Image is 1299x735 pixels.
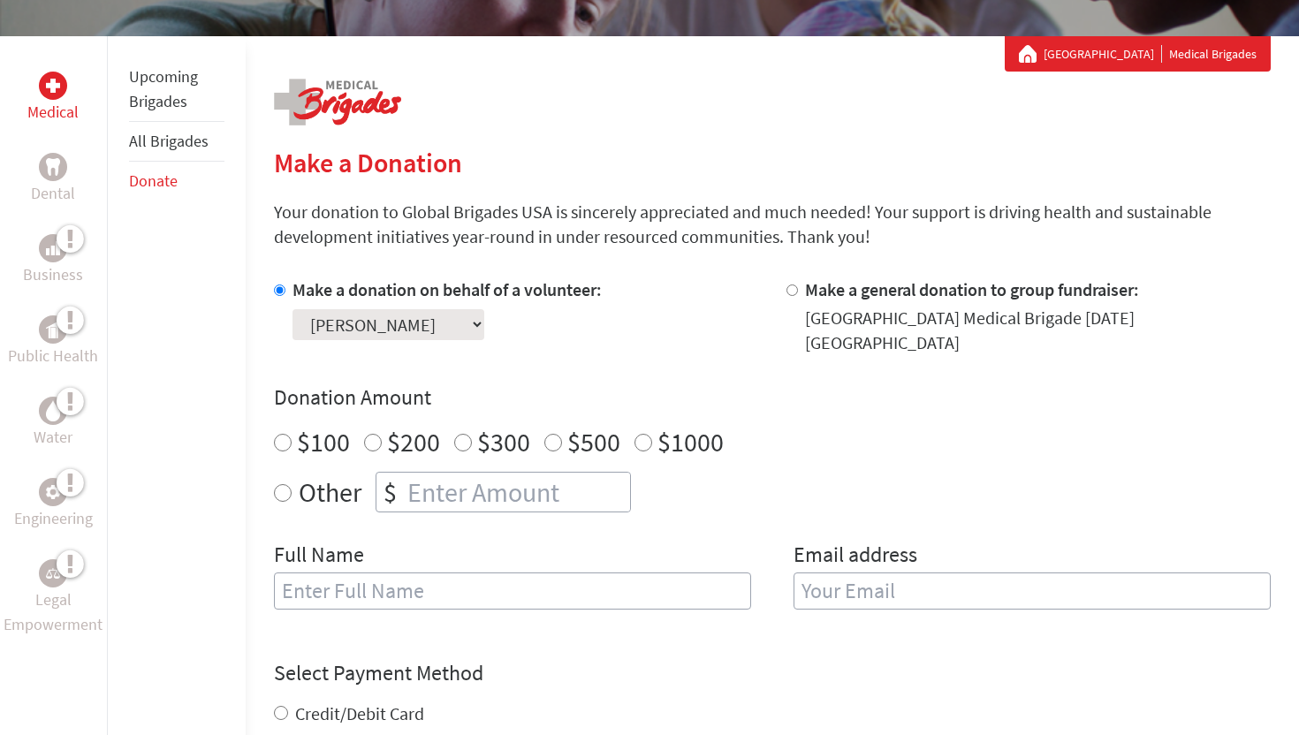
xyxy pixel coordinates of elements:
h4: Donation Amount [274,383,1271,412]
label: $1000 [657,425,724,458]
img: logo-medical.png [274,79,401,125]
div: Legal Empowerment [39,559,67,587]
img: Water [46,400,60,421]
label: Make a donation on behalf of a volunteer: [292,278,602,300]
li: All Brigades [129,122,224,162]
input: Your Email [794,572,1271,610]
a: All Brigades [129,131,209,151]
input: Enter Amount [404,473,630,511]
div: Medical Brigades [1019,45,1257,63]
a: DentalDental [31,153,75,206]
div: Medical [39,72,67,100]
input: Enter Full Name [274,572,751,610]
a: Upcoming Brigades [129,66,198,111]
div: $ [376,473,404,511]
div: Dental [39,153,67,181]
img: Medical [46,79,60,93]
p: Engineering [14,506,93,531]
img: Dental [46,158,60,175]
p: Medical [27,100,79,125]
label: $100 [297,425,350,458]
a: Donate [129,170,178,191]
img: Business [46,241,60,255]
p: Public Health [8,344,98,368]
label: $200 [387,425,440,458]
li: Upcoming Brigades [129,57,224,122]
h4: Select Payment Method [274,659,1271,687]
label: Email address [794,541,917,572]
h2: Make a Donation [274,147,1271,178]
div: Public Health [39,315,67,344]
img: Engineering [46,485,60,499]
label: Make a general donation to group fundraiser: [805,278,1139,300]
p: Dental [31,181,75,206]
li: Donate [129,162,224,201]
a: [GEOGRAPHIC_DATA] [1044,45,1162,63]
p: Business [23,262,83,287]
p: Water [34,425,72,450]
p: Your donation to Global Brigades USA is sincerely appreciated and much needed! Your support is dr... [274,200,1271,249]
a: MedicalMedical [27,72,79,125]
label: $300 [477,425,530,458]
label: Other [299,472,361,512]
a: Legal EmpowermentLegal Empowerment [4,559,103,637]
div: Engineering [39,478,67,506]
label: Credit/Debit Card [295,702,424,724]
div: Water [39,397,67,425]
img: Public Health [46,321,60,338]
img: Legal Empowerment [46,568,60,579]
a: Public HealthPublic Health [8,315,98,368]
a: WaterWater [34,397,72,450]
label: Full Name [274,541,364,572]
a: EngineeringEngineering [14,478,93,531]
div: Business [39,234,67,262]
label: $500 [567,425,620,458]
a: BusinessBusiness [23,234,83,287]
div: [GEOGRAPHIC_DATA] Medical Brigade [DATE] [GEOGRAPHIC_DATA] [805,306,1271,355]
p: Legal Empowerment [4,587,103,637]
